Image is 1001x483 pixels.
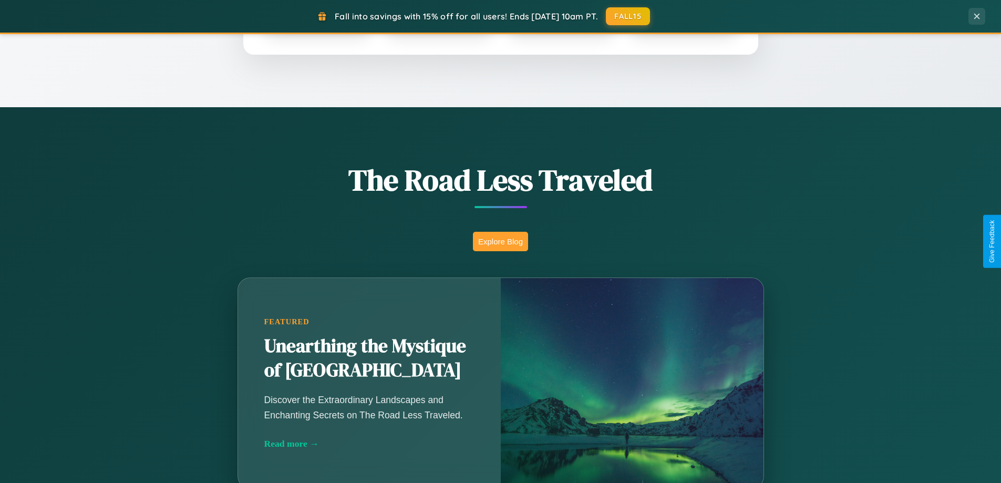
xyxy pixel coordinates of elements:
p: Discover the Extraordinary Landscapes and Enchanting Secrets on The Road Less Traveled. [264,393,474,422]
span: Fall into savings with 15% off for all users! Ends [DATE] 10am PT. [335,11,598,22]
h1: The Road Less Traveled [185,160,816,200]
button: Explore Blog [473,232,528,251]
div: Featured [264,317,474,326]
div: Give Feedback [988,220,996,263]
h2: Unearthing the Mystique of [GEOGRAPHIC_DATA] [264,334,474,383]
div: Read more → [264,438,474,449]
button: FALL15 [606,7,650,25]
